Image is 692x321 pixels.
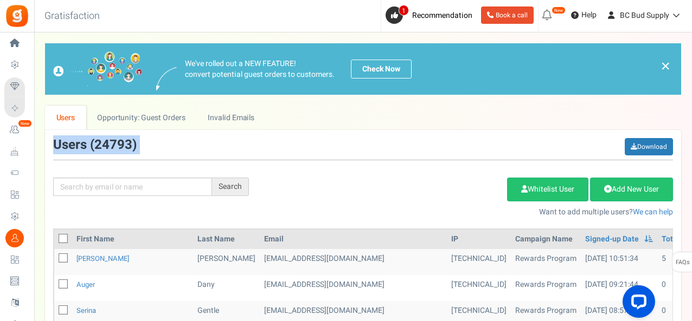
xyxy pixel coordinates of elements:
[18,120,32,127] em: New
[193,249,260,275] td: [PERSON_NAME]
[72,230,193,249] th: First Name
[412,10,472,21] span: Recommendation
[76,305,96,316] a: Serina
[193,230,260,249] th: Last Name
[581,275,657,301] td: [DATE] 09:21:44
[33,5,112,27] h3: Gratisfaction
[447,230,511,249] th: IP
[386,6,477,24] a: 1 Recommendation
[675,252,690,273] span: FAQs
[581,249,657,275] td: [DATE] 10:51:34
[4,121,29,139] a: New
[185,58,335,80] p: We've rolled out a NEW FEATURE! convert potential guest orders to customers.
[447,275,511,301] td: [TECHNICAL_ID]
[552,6,566,14] em: New
[567,6,601,24] a: Help
[156,67,177,90] img: images
[76,253,129,264] a: [PERSON_NAME]
[399,5,409,16] span: 1
[351,60,412,78] a: Check Now
[260,275,447,301] td: customer
[94,135,132,154] span: 24793
[86,106,196,130] a: Opportunity: Guest Orders
[197,106,266,130] a: Invalid Emails
[260,249,447,275] td: customer
[511,230,581,249] th: Campaign Name
[212,178,249,196] div: Search
[633,206,673,218] a: We can help
[260,230,447,249] th: Email
[511,275,581,301] td: Rewards Program
[5,4,29,28] img: Gratisfaction
[585,234,639,245] a: Signed-up Date
[53,51,143,87] img: images
[481,6,534,24] a: Book a call
[45,106,86,130] a: Users
[53,178,212,196] input: Search by email or name
[579,10,597,21] span: Help
[265,207,673,218] p: Want to add multiple users?
[76,279,95,290] a: Auger
[193,275,260,301] td: Dany
[661,60,670,73] a: ×
[590,178,673,201] a: Add New User
[620,10,669,21] span: BC Bud Supply
[625,138,673,155] a: Download
[447,249,511,275] td: [TECHNICAL_ID]
[507,178,588,201] a: Whitelist User
[511,249,581,275] td: Rewards Program
[53,138,137,152] h3: Users ( )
